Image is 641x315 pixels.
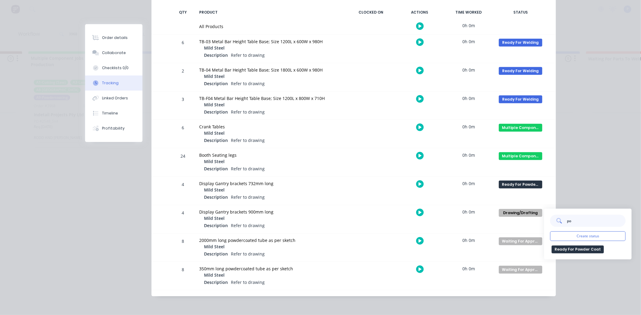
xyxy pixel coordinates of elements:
div: Ready For Welding [499,39,542,47]
div: Display Gantry brackets 900mm long [199,209,341,215]
span: Mild Steel [204,130,225,136]
div: 0h 0m [446,35,491,48]
div: 0h 0m [446,63,491,77]
span: Refer to drawing [231,81,265,86]
div: Order details [102,35,128,40]
span: Mild Steel [204,243,225,250]
button: Tracking [85,76,142,91]
div: 6 [174,121,192,148]
div: 0h 0m [446,205,491,219]
button: Ready For Welding [499,95,543,104]
div: 0h 0m [446,148,491,162]
div: 3 [174,92,192,120]
div: 0h 0m [446,120,491,133]
span: Mild Steel [204,272,225,278]
button: Timeline [85,106,142,121]
button: Create status [550,231,626,241]
div: 24 [174,149,192,176]
div: Profitability [102,126,125,131]
div: 8 [174,263,192,290]
button: Ready For Welding [499,38,543,47]
button: Ready For Powder Coat [552,246,604,253]
div: 8 [174,234,192,262]
button: Multiple Component Jobs In Production [499,124,543,132]
span: Description [204,52,228,58]
span: Mild Steel [204,45,225,51]
div: 0h 0m [446,262,491,275]
span: Refer to drawing [231,52,265,58]
span: Refer to drawing [231,194,265,200]
div: 2000mm long powdercoated tube as per sketch [199,237,341,243]
button: Order details [85,30,142,45]
input: Search... [567,215,626,227]
div: Ready For Welding [499,95,542,103]
span: Refer to drawing [231,223,265,228]
button: Ready For Welding [499,67,543,75]
button: Collaborate [85,45,142,60]
div: 4 [174,206,192,233]
button: Profitability [85,121,142,136]
span: Description [204,166,228,172]
button: Linked Orders [85,91,142,106]
span: Refer to drawing [231,137,265,143]
div: Tracking [102,80,119,86]
span: Description [204,251,228,257]
div: Booth Seating legs [199,152,341,158]
div: TB-03 Metal Bar Height Table Base; Size 1200L x 600W x 980H [199,38,341,45]
div: Multiple Component Jobs In Production [499,124,542,132]
div: All Products [199,23,341,30]
div: 6 [174,36,192,63]
span: Refer to drawing [231,251,265,257]
div: 0h 0m [446,92,491,105]
span: Refer to drawing [231,109,265,115]
span: Mild Steel [204,187,225,193]
span: Description [204,137,228,143]
span: Description [204,279,228,285]
div: 0h 0m [446,177,491,190]
div: Waiting For Approval [499,266,542,274]
span: Description [204,222,228,229]
div: Linked Orders [102,95,128,101]
div: Display Gantry brackets 732mm long [199,180,341,187]
span: Description [204,80,228,87]
div: 2 [174,64,192,91]
button: Drawing/Drafting [499,209,543,217]
button: Multiple Component Jobs In Production [499,152,543,160]
div: QTY [174,6,192,19]
div: 4 [174,178,192,205]
span: Mild Steel [204,158,225,165]
div: Collaborate [102,50,126,56]
div: Checklists 0/0 [102,65,129,71]
div: Ready For Powder Coat [499,181,542,188]
span: Description [204,194,228,200]
div: CLOCKED ON [348,6,394,19]
span: Mild Steel [204,215,225,221]
div: STATUS [495,6,546,19]
div: TB-F04 Metal Bar Height Table Base; Size 1200L x 800W x 710H [199,95,341,101]
div: 0h 0m [446,19,491,32]
button: Checklists 0/0 [85,60,142,76]
div: TB-04 Metal Bar Height Table Base; Size 1800L x 600W x 980H [199,67,341,73]
span: Description [204,109,228,115]
span: Mild Steel [204,73,225,79]
div: ACTIONS [397,6,442,19]
div: PRODUCT [196,6,345,19]
div: TIME WORKED [446,6,491,19]
button: Waiting For Approval [499,265,543,274]
span: Refer to drawing [231,279,265,285]
div: 350mm long powdercoated tube as per sketch [199,265,341,272]
button: Waiting For Approval [499,237,543,246]
div: Crank Tables [199,124,341,130]
span: Refer to drawing [231,166,265,172]
button: Ready For Powder Coat [499,180,543,189]
div: 0h 0m [446,233,491,247]
div: Timeline [102,111,118,116]
span: Mild Steel [204,101,225,108]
